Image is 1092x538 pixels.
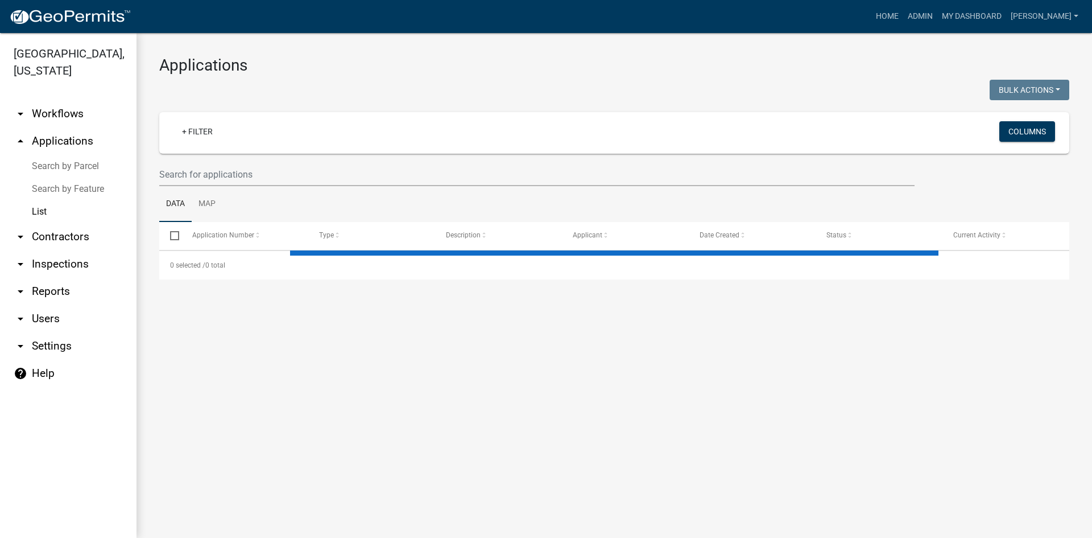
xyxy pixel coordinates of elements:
[192,186,222,223] a: Map
[14,257,27,271] i: arrow_drop_down
[170,261,205,269] span: 0 selected /
[159,163,915,186] input: Search for applications
[942,222,1069,249] datatable-header-cell: Current Activity
[14,107,27,121] i: arrow_drop_down
[446,231,481,239] span: Description
[689,222,816,249] datatable-header-cell: Date Created
[990,80,1069,100] button: Bulk Actions
[871,6,903,27] a: Home
[573,231,602,239] span: Applicant
[14,312,27,326] i: arrow_drop_down
[953,231,1000,239] span: Current Activity
[14,285,27,298] i: arrow_drop_down
[700,231,739,239] span: Date Created
[937,6,1006,27] a: My Dashboard
[999,121,1055,142] button: Columns
[192,231,254,239] span: Application Number
[562,222,689,249] datatable-header-cell: Applicant
[826,231,846,239] span: Status
[14,230,27,244] i: arrow_drop_down
[14,134,27,148] i: arrow_drop_up
[159,251,1069,280] div: 0 total
[816,222,942,249] datatable-header-cell: Status
[319,231,334,239] span: Type
[435,222,562,249] datatable-header-cell: Description
[14,367,27,380] i: help
[159,56,1069,75] h3: Applications
[14,339,27,353] i: arrow_drop_down
[173,121,222,142] a: + Filter
[181,222,308,249] datatable-header-cell: Application Number
[903,6,937,27] a: Admin
[308,222,435,249] datatable-header-cell: Type
[159,186,192,223] a: Data
[1006,6,1083,27] a: [PERSON_NAME]
[159,222,181,249] datatable-header-cell: Select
